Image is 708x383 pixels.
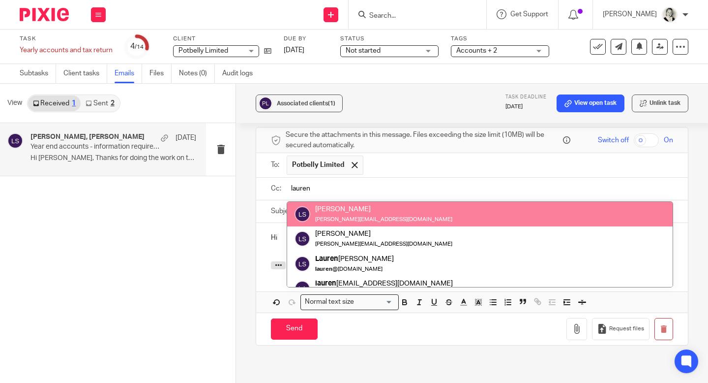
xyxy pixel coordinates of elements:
a: Received1 [28,96,81,111]
div: 2 [111,100,115,107]
div: [PERSON_NAME] [315,229,452,239]
p: Hi [PERSON_NAME], Thanks for doing the work on this,... [30,154,196,162]
span: Not started [346,47,381,54]
span: View [7,98,22,108]
a: Sent2 [81,96,119,111]
label: Status [340,35,439,43]
label: Cc: [271,184,282,193]
a: Notes (0) [179,64,215,83]
small: [PERSON_NAME][EMAIL_ADDRESS][DOMAIN_NAME] [315,242,452,247]
span: On [664,135,673,145]
img: DA590EE6-2184-4DF2-A25D-D99FB904303F_1_201_a.jpeg [662,7,678,23]
label: Subject: [271,206,296,216]
span: Potbelly Limited [178,47,228,54]
p: If yes please upload copies of invoices if not already uploaded in Xero/ Freeagent etc [20,300,370,310]
span: Potbelly Limited [292,160,344,170]
span: a.potbelly.cafe@gmail.com [287,156,363,175]
div: [PERSON_NAME] [315,254,394,264]
small: @[DOMAIN_NAME] [315,266,383,272]
a: Subtasks [20,64,56,83]
small: /14 [135,44,144,50]
label: Due by [284,35,328,43]
p: Documents can be uploaded securely here: [20,140,370,150]
button: Unlink task [632,95,688,112]
em: lauren [315,266,332,272]
button: Associated clients(1) [256,95,343,112]
img: svg%3E [7,133,23,149]
div: Yearly accounts and tax return [20,45,113,55]
div: [PERSON_NAME] [315,204,452,214]
p: If you have trading stock (trading stock is goods bought that you intend to sell) as your year en... [20,330,370,351]
img: svg%3E [295,206,310,222]
a: Audit logs [222,64,260,83]
div: 4 [130,41,144,52]
p: If you have Paypal, please send the statement that show the balance at your year-end [20,190,370,200]
a: Emails [115,64,142,83]
span: Request files [609,325,644,333]
em: Lauren [315,255,338,262]
span: Task deadline [505,95,547,99]
p: If we do not do your payroll, please upload a summary from your payroll system showing the annual... [20,220,370,240]
p: Please send a copy of the bank statement(s) that show the balance at your year-end. [20,170,370,180]
h4: [PERSON_NAME], [PERSON_NAME] [30,133,145,141]
img: svg%3E [258,96,273,111]
span: Get Support [510,11,548,18]
a: Files [149,64,172,83]
label: Tags [451,35,549,43]
div: [EMAIL_ADDRESS][DOMAIN_NAME] [315,279,453,288]
small: [PERSON_NAME][EMAIL_ADDRESS][DOMAIN_NAME] [315,217,452,222]
p: Did you purchase, sell, or trade in any office equipment, computer equipment, plant, vehicle, or ... [20,280,370,300]
a: [URL][DOMAIN_NAME] [151,141,223,149]
div: 1 [72,100,76,107]
em: lauren [315,280,336,287]
p: Hi [271,233,673,243]
img: Pixie [20,8,69,21]
p: [DATE] [505,103,547,111]
p: If some questions don't apply to you, just respond N/A [20,130,370,140]
a: Client tasks [63,64,107,83]
p: Year end accounts - information required (due [DATE]) [30,143,163,151]
span: Normal text size [303,297,356,307]
span: (1) [328,100,335,106]
input: Search for option [357,297,393,307]
div: Search for option [300,294,399,310]
label: To: [271,160,282,170]
input: Search [368,12,457,21]
img: svg%3E [295,231,310,247]
span: Secure the attachments in this message. Files exceeding the size limit (10MB) will be secured aut... [286,130,560,150]
img: svg%3E [295,281,310,296]
p: [DATE] [176,133,196,143]
label: Task [20,35,113,43]
span: Associated clients [277,100,335,106]
button: Request files [592,318,649,340]
label: Client [173,35,271,43]
p: [PERSON_NAME] [603,9,657,19]
span: Switch off [598,135,629,145]
a: View open task [557,95,624,112]
p: If you prepared any P11D forms during the period, please upload copies of all P11D forms for this... [20,240,370,260]
span: [DATE] [284,47,304,54]
input: Send [271,319,318,340]
p: If you have company credit cards please send the statement(s) that show the balance at your year-end [20,180,370,190]
img: svg%3E [295,256,310,272]
span: Accounts + 2 [456,47,497,54]
p: Questions can be answered by an email reply (for example, you can copy and paste the questions in... [20,110,370,130]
